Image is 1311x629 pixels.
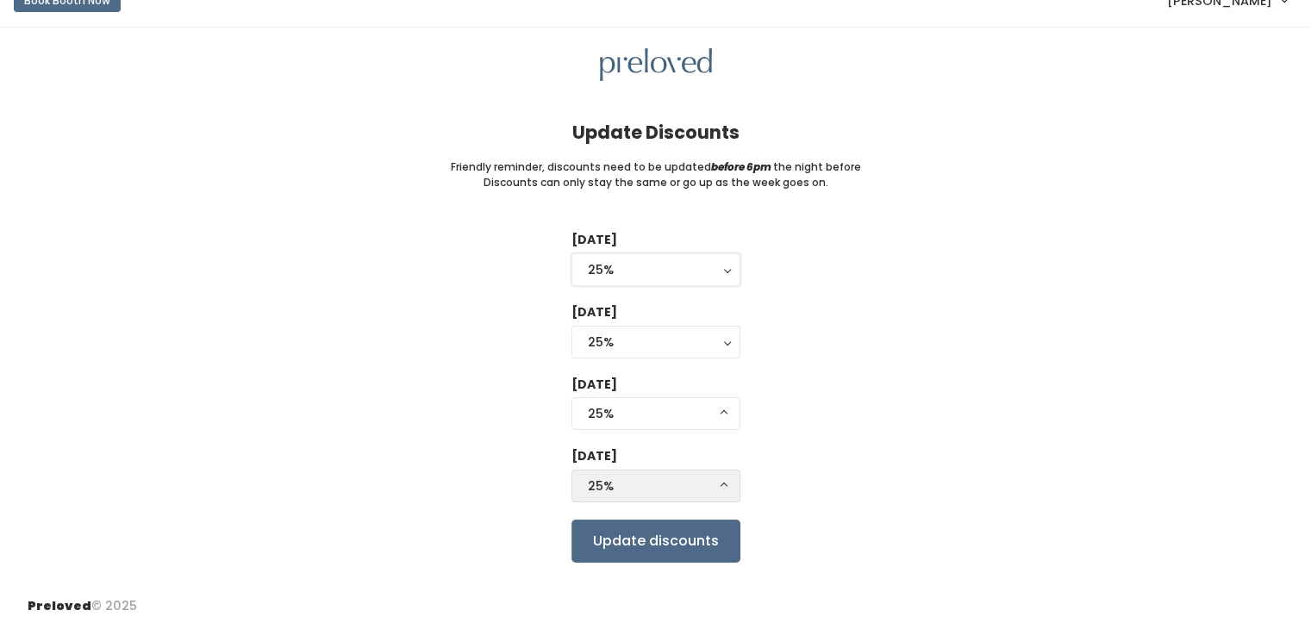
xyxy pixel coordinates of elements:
[571,397,740,430] button: 25%
[451,159,861,175] small: Friendly reminder, discounts need to be updated the night before
[571,376,617,394] label: [DATE]
[571,303,617,321] label: [DATE]
[588,260,724,279] div: 25%
[588,404,724,423] div: 25%
[711,159,771,174] i: before 6pm
[571,470,740,502] button: 25%
[571,253,740,286] button: 25%
[572,122,740,142] h4: Update Discounts
[588,476,724,495] div: 25%
[28,597,91,614] span: Preloved
[571,326,740,358] button: 25%
[588,333,724,352] div: 25%
[28,583,137,615] div: © 2025
[484,175,828,190] small: Discounts can only stay the same or go up as the week goes on.
[600,48,712,82] img: preloved logo
[571,231,617,249] label: [DATE]
[571,520,740,563] input: Update discounts
[571,447,617,465] label: [DATE]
